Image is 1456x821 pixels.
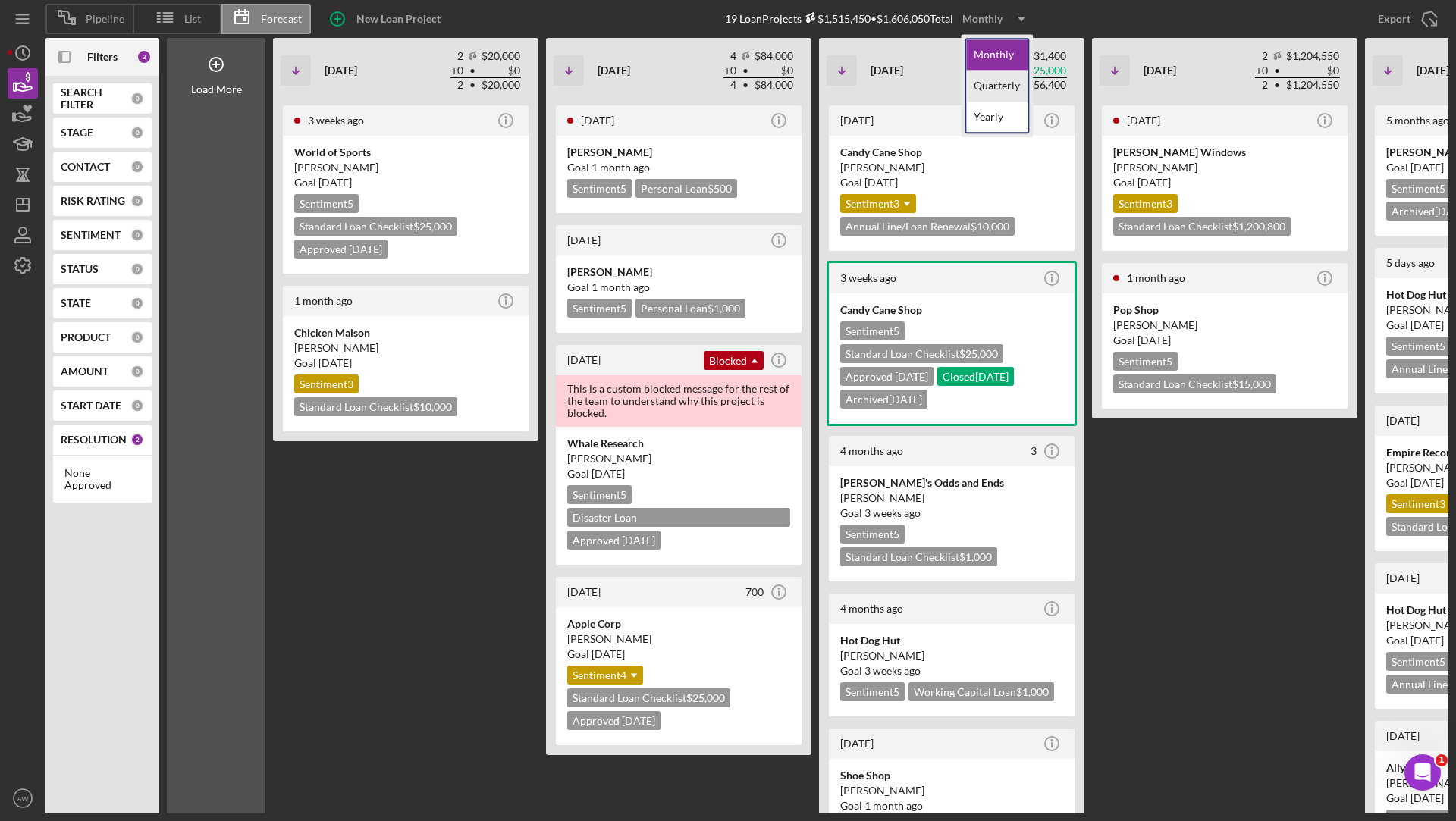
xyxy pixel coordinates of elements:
[840,490,1063,506] div: [PERSON_NAME]
[294,340,517,356] div: [PERSON_NAME]
[294,240,388,259] div: Approved [DATE]
[1113,374,1276,393] div: Standard Loan Checklist $15,000
[1127,271,1185,284] time: 2025-07-25 23:25
[61,434,127,446] b: RESOLUTION
[1386,652,1451,671] div: Sentiment 5
[554,103,804,215] a: [DATE][PERSON_NAME]Goal 1 month agoSentiment5Personal Loan$500
[598,64,630,77] b: [DATE]
[840,737,874,750] time: 2025-06-18 19:47
[130,433,144,447] div: 2
[840,682,905,701] div: Sentiment 5
[635,179,737,198] div: Personal Loan $500
[827,591,1077,719] a: 4 months agoHot Dog Hut[PERSON_NAME]Goal 3 weeks agoSentiment5Working Capital Loan$1,000
[840,444,903,457] time: 2025-05-09 14:48
[1363,4,1448,34] button: Export
[754,64,794,78] td: $0
[725,8,1034,30] div: 19 Loan Projects • $1,606,050 Total
[840,302,1063,318] div: Candy Cane Shop
[294,374,359,393] div: Sentiment 3
[567,711,661,730] div: Approved [DATE]
[61,331,111,343] b: PRODUCT
[827,434,1077,584] a: 4 months ago3[PERSON_NAME]'s Odds and Ends[PERSON_NAME]Goal 3 weeks agoSentiment5Standard Loan Ch...
[1272,80,1282,90] span: •
[1417,64,1449,77] b: [DATE]
[1386,337,1451,356] div: Sentiment 5
[61,127,93,139] b: STAGE
[130,126,144,139] div: 0
[966,71,1028,102] div: Quarterly
[64,467,140,479] div: None
[1404,754,1441,791] iframe: Intercom live chat
[1137,176,1171,189] time: 09/10/2025
[130,365,144,378] div: 0
[1386,179,1451,198] div: Sentiment 5
[450,49,464,64] td: 2
[567,265,790,280] div: [PERSON_NAME]
[325,64,357,77] b: [DATE]
[840,633,1063,648] div: Hot Dog Hut
[294,397,457,416] div: Standard Loan Checklist $10,000
[1378,4,1410,34] div: Export
[130,228,144,242] div: 0
[1386,572,1420,584] time: 2025-08-04 20:20
[481,64,521,78] td: $0
[741,80,750,90] span: •
[840,664,921,677] span: Goal
[840,648,1063,663] div: [PERSON_NAME]
[567,233,601,246] time: 2025-05-22 18:42
[1113,334,1171,346] span: Goal
[61,86,130,111] b: SEARCH FILTER
[468,80,477,90] span: •
[136,49,152,64] div: 2
[840,321,905,340] div: Sentiment 5
[294,194,359,213] div: Sentiment 5
[184,13,201,25] span: List
[840,506,921,519] span: Goal
[1285,78,1340,92] td: $1,204,550
[840,114,874,127] time: 2025-07-02 15:40
[802,12,871,25] div: $1,515,450
[481,78,521,92] td: $20,000
[827,261,1077,426] a: 3 weeks agoCandy Cane ShopSentiment5Standard Loan Checklist$25,000Approved [DATE]Closed[DATE]Arch...
[591,647,625,660] time: 07/01/2025
[554,343,804,567] a: [DATE]BlockedThis is a custom blocked message for the rest of the team to understand why this pro...
[567,616,790,631] div: Apple Corp
[130,296,144,310] div: 0
[294,160,517,175] div: [PERSON_NAME]
[1410,476,1444,489] time: 10/04/2025
[567,299,632,318] div: Sentiment 5
[86,13,124,25] span: Pipeline
[1386,791,1444,804] span: Goal
[1255,78,1269,92] td: 2
[1113,217,1291,236] div: Standard Loan Checklist $1,200,800
[468,66,477,76] span: •
[864,506,921,519] time: 08/11/2025
[840,525,905,544] div: Sentiment 5
[864,664,921,677] time: 08/11/2025
[1386,114,1449,127] time: 2025-03-21 20:03
[754,78,794,92] td: $84,000
[966,102,1028,132] div: Yearly
[61,229,121,241] b: SENTIMENT
[840,145,1063,160] div: Candy Cane Shop
[318,356,352,369] time: 06/15/2025
[294,325,517,340] div: Chicken Maison
[962,8,1003,30] div: Monthly
[87,51,118,63] b: Filters
[1027,78,1067,92] td: $56,400
[61,195,125,207] b: RISK RATING
[741,66,750,76] span: •
[130,194,144,208] div: 0
[1285,64,1340,78] td: $0
[17,794,29,803] text: AW
[191,83,242,96] div: Load More
[840,390,927,409] div: Archived [DATE]
[1255,64,1269,78] td: + 0
[840,475,1063,490] div: [PERSON_NAME]'s Odds and Ends
[567,467,625,480] span: Goal
[556,375,802,427] div: This is a custom blocked message for the rest of the team to understand why this project is blocked.
[840,217,1015,236] div: Annual Line/Loan Renewal $10,000
[827,103,1077,253] a: [DATE]Candy Cane Shop[PERSON_NAME]Goal [DATE]Sentiment3Annual Line/Loan Renewal$10,000
[1386,634,1444,647] span: Goal
[1113,318,1336,333] div: [PERSON_NAME]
